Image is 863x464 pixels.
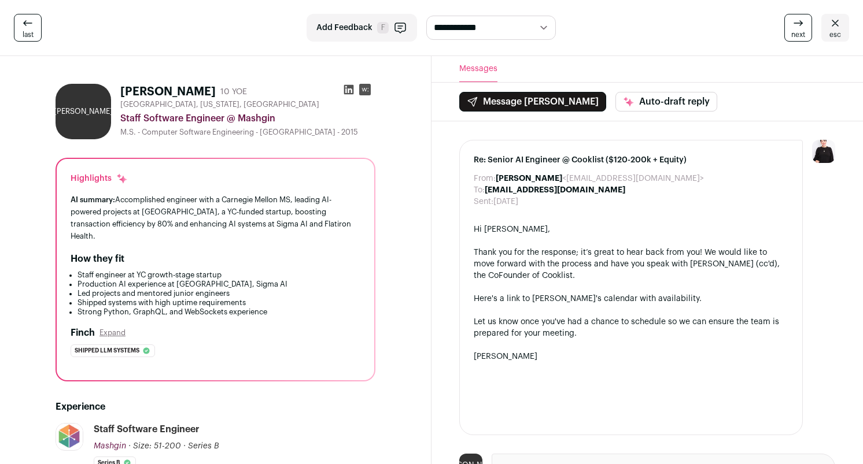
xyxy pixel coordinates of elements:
[94,442,126,450] span: Mashgin
[791,30,805,39] span: next
[474,173,496,184] dt: From:
[94,423,200,436] div: Staff Software Engineer
[496,175,562,183] b: [PERSON_NAME]
[23,30,34,39] span: last
[474,184,485,196] dt: To:
[56,400,375,414] h2: Experience
[459,56,497,82] button: Messages
[474,196,493,207] dt: Sent:
[474,351,788,362] div: [PERSON_NAME]
[307,14,417,42] button: Add Feedback F
[829,30,841,39] span: esc
[99,328,126,337] button: Expand
[220,86,247,98] div: 10 YOE
[615,92,717,112] button: Auto-draft reply
[78,298,360,307] li: Shipped systems with high uptime requirements
[493,196,518,207] dd: [DATE]
[188,442,219,450] span: Series B
[474,295,702,303] a: Here's a link to [PERSON_NAME]'s calendar with availability.
[120,84,216,100] h1: [PERSON_NAME]
[496,173,704,184] dd: <[EMAIL_ADDRESS][DOMAIN_NAME]>
[459,92,606,112] button: Message [PERSON_NAME]
[56,84,111,139] div: [PERSON_NAME]
[474,247,788,281] div: Thank you for the response; it’s great to hear back from you! We would like to move forward with ...
[78,270,360,280] li: Staff engineer at YC growth-stage startup
[474,224,788,235] div: Hi [PERSON_NAME],
[71,173,128,184] div: Highlights
[474,316,788,339] div: Let us know once you've had a chance to schedule so we can ensure the team is prepared for your m...
[71,252,124,266] h2: How they fit
[485,186,625,194] b: [EMAIL_ADDRESS][DOMAIN_NAME]
[78,289,360,298] li: Led projects and mentored junior engineers
[784,14,812,42] a: next
[812,140,835,163] img: 9240684-medium_jpg
[56,424,83,450] img: d8c4ce961729efc2ba3e30b57fa0acbf476f25187e11718e92994b8019e848ee.jpg
[377,22,389,34] span: F
[120,128,375,137] div: M.S. - Computer Software Engineering - [GEOGRAPHIC_DATA] - 2015
[75,345,139,357] span: Shipped llm systems
[821,14,849,42] a: esc
[120,112,375,125] div: Staff Software Engineer @ Mashgin
[128,442,181,450] span: · Size: 51-200
[78,280,360,289] li: Production AI experience at [GEOGRAPHIC_DATA], Sigma AI
[474,154,788,166] span: Re: Senior AI Engineer @ Cooklist ($120-200k + Equity)
[120,100,319,109] span: [GEOGRAPHIC_DATA], [US_STATE], [GEOGRAPHIC_DATA]
[71,194,360,243] div: Accomplished engineer with a Carnegie Mellon MS, leading AI-powered projects at [GEOGRAPHIC_DATA]...
[316,22,373,34] span: Add Feedback
[183,440,186,452] span: ·
[78,307,360,317] li: Strong Python, GraphQL, and WebSockets experience
[14,14,42,42] a: last
[71,326,95,340] h2: Finch
[71,196,115,203] span: AI summary:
